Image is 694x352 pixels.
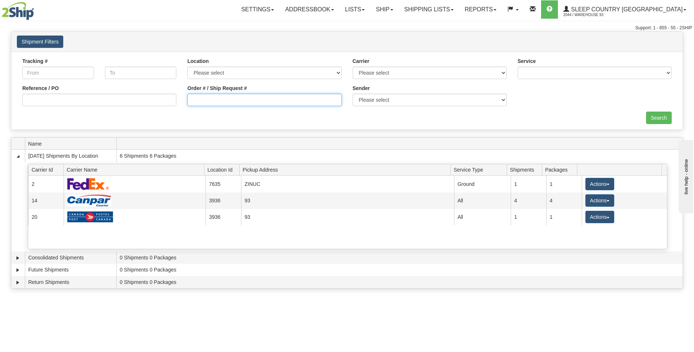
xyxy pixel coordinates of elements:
td: 4 [546,192,582,209]
td: 20 [28,209,64,225]
span: Shipments [510,164,542,175]
td: 1 [511,209,546,225]
label: Tracking # [22,57,48,65]
label: Location [187,57,209,65]
a: Sleep Country [GEOGRAPHIC_DATA] 2044 / Warehouse 93 [558,0,692,19]
td: Consolidated Shipments [25,251,116,264]
td: 3936 [206,209,241,225]
a: Expand [14,279,22,286]
span: Packages [545,164,577,175]
td: 3936 [206,192,241,209]
label: Order # / Ship Request # [187,85,247,92]
img: logo2044.jpg [2,2,34,20]
td: All [454,192,511,209]
a: Collapse [14,153,22,160]
input: To [105,67,177,79]
td: 0 Shipments 0 Packages [116,276,683,288]
span: Pickup Address [243,164,450,175]
a: Reports [459,0,502,19]
td: Ground [454,176,511,192]
button: Actions [585,211,615,223]
label: Carrier [353,57,369,65]
td: 7635 [206,176,241,192]
td: 4 [511,192,546,209]
input: From [22,67,94,79]
span: Carrier Name [67,164,204,175]
label: Reference / PO [22,85,59,92]
td: Return Shipments [25,276,116,288]
span: Carrier Id [31,164,64,175]
td: Future Shipments [25,264,116,276]
td: 93 [241,192,454,209]
td: 1 [546,209,582,225]
td: 6 Shipments 6 Packages [116,150,683,162]
a: Addressbook [280,0,340,19]
span: Service Type [454,164,507,175]
td: All [454,209,511,225]
button: Shipment Filters [17,35,63,48]
span: 2044 / Warehouse 93 [563,11,618,19]
img: FedEx [67,178,109,190]
td: 2 [28,176,64,192]
td: 1 [511,176,546,192]
input: Search [646,112,672,124]
iframe: chat widget [677,139,693,213]
span: Location Id [207,164,240,175]
a: Shipping lists [399,0,459,19]
label: Service [518,57,536,65]
div: live help - online [5,6,68,12]
span: Name [28,138,116,149]
img: Canpar [67,195,111,206]
td: 0 Shipments 0 Packages [116,251,683,264]
a: Settings [236,0,280,19]
a: Expand [14,266,22,274]
td: 1 [546,176,582,192]
label: Sender [353,85,370,92]
a: Lists [340,0,370,19]
td: 0 Shipments 0 Packages [116,264,683,276]
button: Actions [585,178,615,190]
td: 93 [241,209,454,225]
div: Support: 1 - 855 - 55 - 2SHIP [2,25,692,31]
button: Actions [585,194,615,207]
td: ZINUC [241,176,454,192]
img: Canada Post [67,211,113,223]
td: 14 [28,192,64,209]
td: [DATE] Shipments By Location [25,150,116,162]
a: Expand [14,254,22,262]
a: Ship [370,0,398,19]
span: Sleep Country [GEOGRAPHIC_DATA] [569,6,683,12]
